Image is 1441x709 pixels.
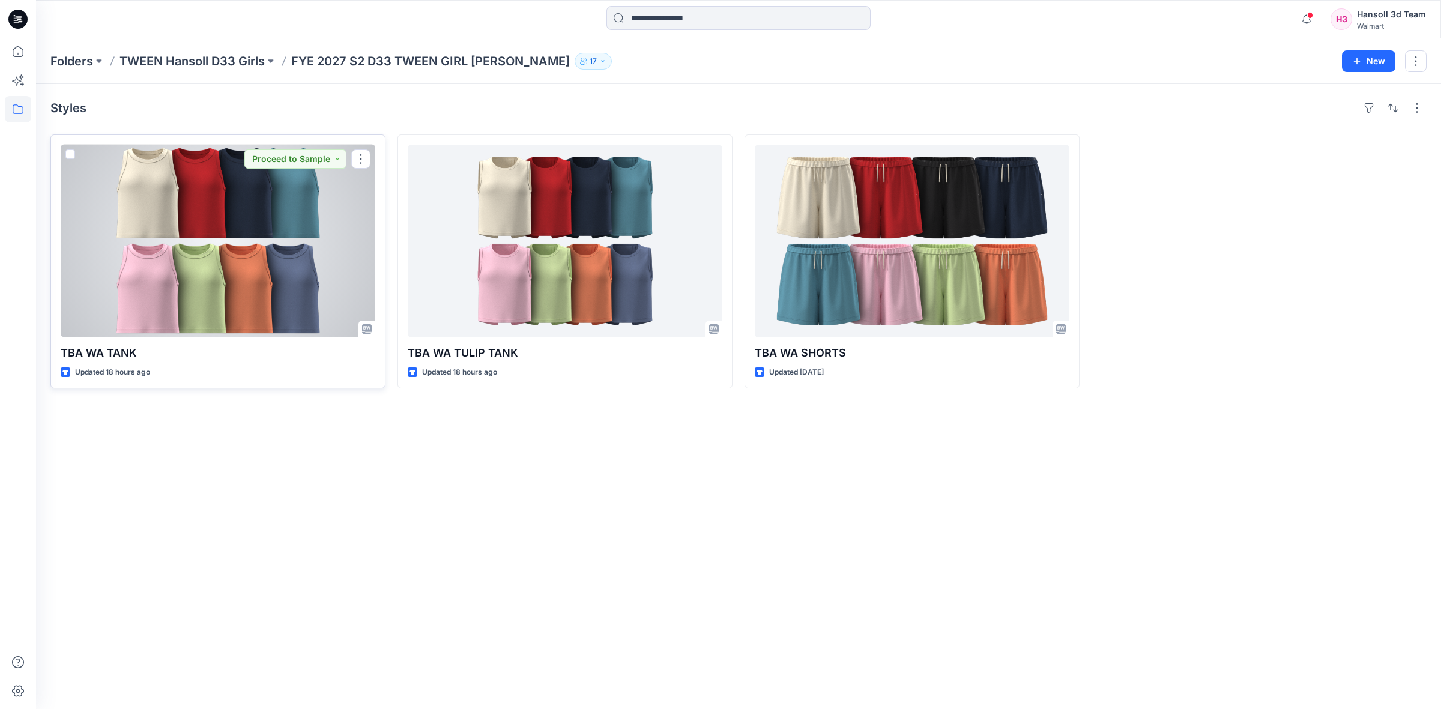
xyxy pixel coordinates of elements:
div: H3 [1331,8,1352,30]
a: Folders [50,53,93,70]
p: TBA WA TANK [61,345,375,361]
a: TBA WA TULIP TANK [408,145,722,337]
p: Updated 18 hours ago [75,366,150,379]
a: TBA WA TANK [61,145,375,337]
button: New [1342,50,1395,72]
h4: Styles [50,101,86,115]
p: Updated [DATE] [769,366,824,379]
a: TWEEN Hansoll D33 Girls [119,53,265,70]
p: FYE 2027 S2 D33 TWEEN GIRL [PERSON_NAME] [291,53,570,70]
p: 17 [590,55,597,68]
button: 17 [575,53,612,70]
p: TBA WA TULIP TANK [408,345,722,361]
p: Updated 18 hours ago [422,366,497,379]
div: Walmart [1357,22,1426,31]
div: Hansoll 3d Team [1357,7,1426,22]
p: TBA WA SHORTS [755,345,1069,361]
a: TBA WA SHORTS [755,145,1069,337]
